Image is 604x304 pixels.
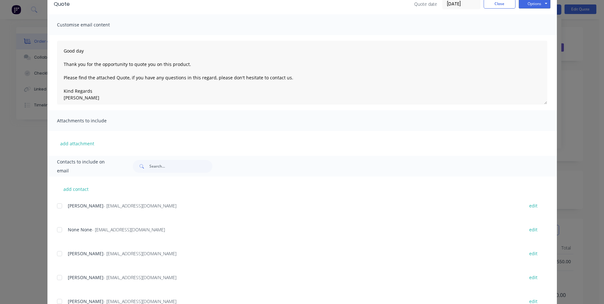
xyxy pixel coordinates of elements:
span: - [EMAIL_ADDRESS][DOMAIN_NAME] [92,227,165,233]
textarea: Good day Thank you for the opportunity to quote you on this product. Please find the attached Quo... [57,41,547,105]
span: - [EMAIL_ADDRESS][DOMAIN_NAME] [103,203,176,209]
span: Attachments to include [57,116,127,125]
span: None None [68,227,92,233]
span: - [EMAIL_ADDRESS][DOMAIN_NAME] [103,274,176,280]
input: Search... [149,160,212,173]
button: edit [525,225,541,234]
span: - [EMAIL_ADDRESS][DOMAIN_NAME] [103,250,176,257]
span: Customise email content [57,20,127,29]
button: add contact [57,184,95,194]
button: add attachment [57,139,97,148]
span: [PERSON_NAME] [68,203,103,209]
button: edit [525,201,541,210]
button: edit [525,249,541,258]
span: Contacts to include on email [57,157,117,175]
span: Quote date [414,1,437,7]
div: Quote [54,0,70,8]
span: [PERSON_NAME] [68,274,103,280]
button: edit [525,273,541,282]
span: [PERSON_NAME] [68,250,103,257]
